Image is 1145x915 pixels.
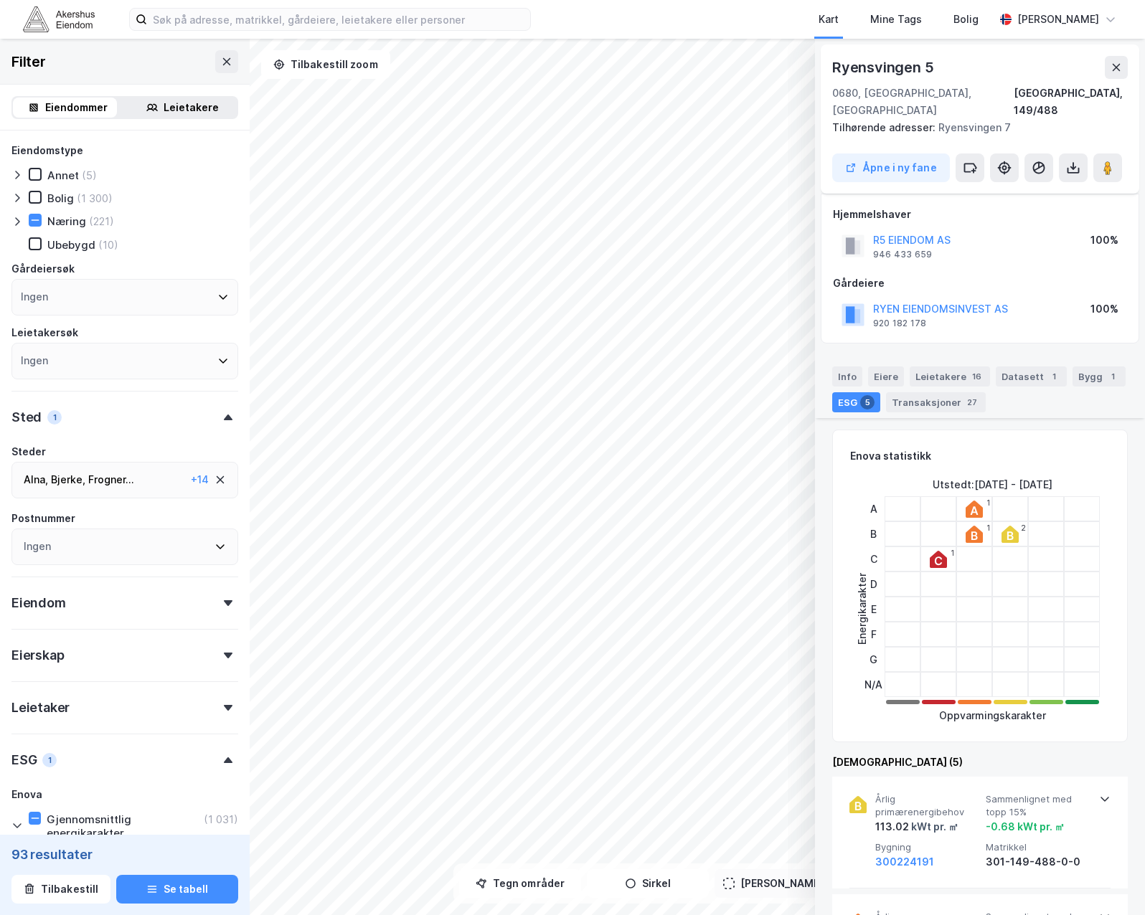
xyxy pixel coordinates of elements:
span: Bygning [875,841,980,853]
div: Eierskap [11,647,64,664]
div: Enova [11,786,42,803]
div: Leietaker [11,699,70,716]
div: Bolig [953,11,979,28]
div: Ubebygd [47,238,95,252]
button: Sirkel [587,869,709,898]
div: Gårdeiere [833,275,1127,292]
button: Åpne i ny fane [832,153,950,182]
div: Ingen [21,288,48,305]
span: Årlig primærenergibehov [875,793,980,818]
div: 27 [964,395,980,409]
div: 16 [969,369,984,384]
div: Hjemmelshaver [833,206,1127,223]
div: 1 [47,410,62,425]
div: 301-149-488-0-0 [986,853,1090,871]
div: -0.68 kWt pr. ㎡ [986,818,1065,835]
div: Annet [47,169,79,182]
div: Oppvarmingskarakter [939,707,1046,724]
div: Postnummer [11,510,75,527]
div: (5) [82,169,97,182]
div: Gårdeiersøk [11,260,75,278]
span: Matrikkel [986,841,1090,853]
div: Leietakere [910,366,990,387]
div: Eiendom [11,594,66,612]
div: ESG [11,752,37,769]
div: 2 [1021,523,1026,532]
div: Eiendomstype [11,142,83,159]
div: 1 [986,523,990,532]
div: 100% [1090,232,1118,249]
div: Frogner ... [88,471,134,488]
div: Bjerke , [51,471,85,488]
div: 920 182 178 [873,318,926,329]
div: N/A [864,672,882,697]
span: Tilhørende adresser: [832,121,938,133]
div: kWt pr. ㎡ [909,818,958,835]
div: Datasett [996,366,1067,387]
div: 93 resultater [11,846,238,863]
iframe: Chat Widget [1073,846,1145,915]
div: 0680, [GEOGRAPHIC_DATA], [GEOGRAPHIC_DATA] [832,85,1014,119]
div: Ingen [24,538,51,555]
div: Steder [11,443,46,460]
div: (1 031) [204,812,238,826]
div: Eiendommer [45,99,108,116]
div: 1 [42,753,57,767]
div: F [864,622,882,647]
div: 100% [1090,300,1118,318]
div: Bygg [1073,366,1126,387]
div: Leietakere [164,99,219,116]
div: 946 433 659 [873,249,932,260]
div: 5 [860,395,875,409]
div: Ryensvingen 5 [832,56,936,79]
div: (1 300) [77,191,113,205]
div: E [864,597,882,622]
div: [GEOGRAPHIC_DATA], 149/488 [1014,85,1128,119]
div: Bolig [47,191,74,205]
div: Mine Tags [870,11,922,28]
div: (221) [89,214,114,228]
div: Info [832,366,862,387]
button: Se tabell [116,875,238,904]
div: D [864,572,882,597]
button: Tilbakestill zoom [261,50,390,79]
div: [DEMOGRAPHIC_DATA] (5) [832,754,1128,771]
div: C [864,546,882,572]
div: Alna , [24,471,48,488]
div: Eiere [868,366,904,387]
div: 1 [1047,369,1061,384]
button: Tegn områder [459,869,581,898]
button: Tilbakestill [11,875,110,904]
div: Kart [819,11,839,28]
div: Ingen [21,352,48,369]
div: Transaksjoner [886,392,986,412]
img: akershus-eiendom-logo.9091f326c980b4bce74ccdd9f866810c.svg [23,6,95,32]
div: Gjennomsnittlig energikarakter [47,812,201,840]
div: + 14 [191,471,209,488]
div: ESG [832,392,880,412]
div: Utstedt : [DATE] - [DATE] [933,476,1052,493]
div: 1 [986,498,990,507]
div: Filter [11,50,46,73]
div: [PERSON_NAME] til kartutsnitt [740,875,892,892]
div: Leietakersøk [11,324,78,341]
span: Sammenlignet med topp 15% [986,793,1090,818]
div: (10) [98,238,118,252]
div: 113.02 [875,818,958,835]
div: 1 [1106,369,1120,384]
input: Søk på adresse, matrikkel, gårdeiere, leietakere eller personer [147,9,530,30]
div: Ryensvingen 7 [832,119,1116,136]
div: G [864,647,882,672]
div: Enova statistikk [850,447,931,465]
div: B [864,521,882,546]
div: A [864,496,882,521]
div: Næring [47,214,86,228]
button: 300224191 [875,853,934,871]
div: Kontrollprogram for chat [1073,846,1145,915]
div: Sted [11,409,42,426]
div: 1 [951,549,954,557]
div: Energikarakter [854,573,871,645]
div: [PERSON_NAME] [1017,11,1099,28]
